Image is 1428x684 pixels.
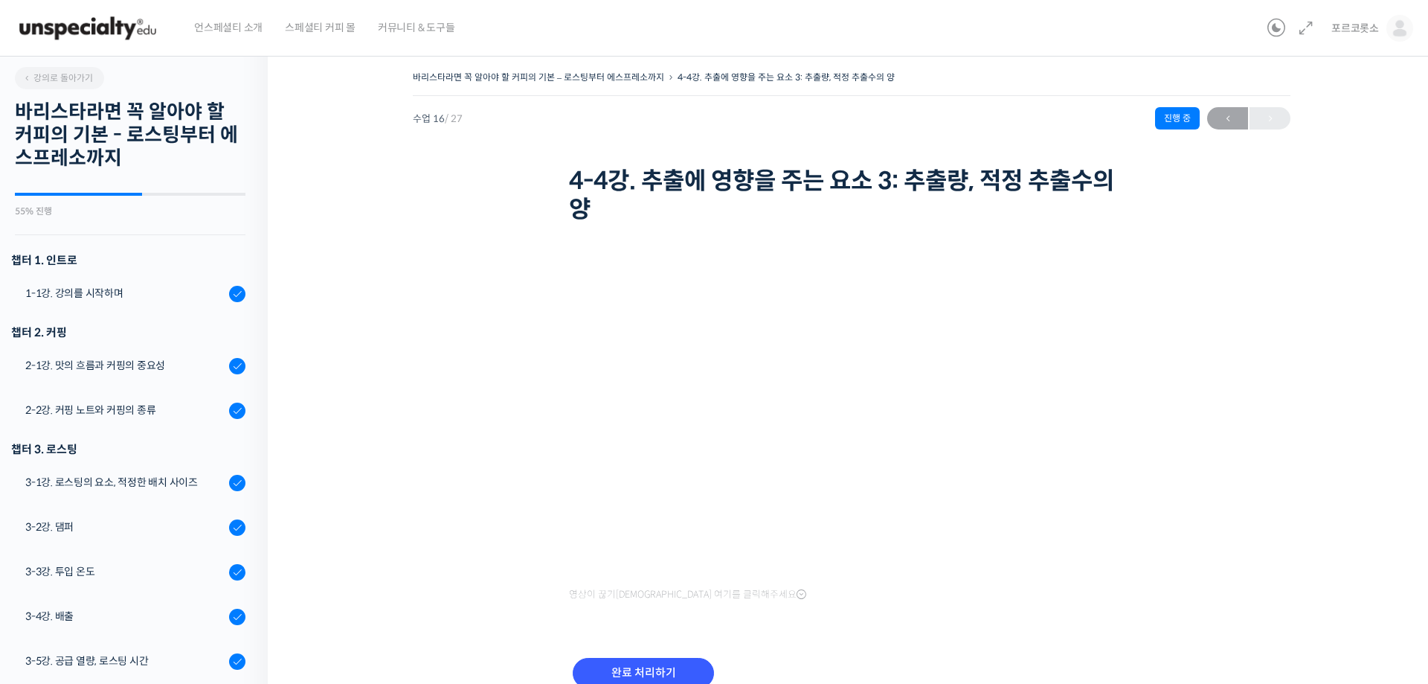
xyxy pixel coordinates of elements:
[678,71,895,83] a: 4-4강. 추출에 영향을 주는 요소 3: 추출량, 적정 추출수의 양
[445,112,463,125] span: / 27
[11,250,245,270] h3: 챕터 1. 인트로
[25,402,225,418] div: 2-2강. 커핑 노트와 커핑의 종류
[11,322,245,342] div: 챕터 2. 커핑
[1331,22,1379,35] span: 포르코롯소
[22,72,93,83] span: 강의로 돌아가기
[1155,107,1200,130] div: 진행 중
[15,67,104,89] a: 강의로 돌아가기
[569,167,1134,224] h1: 4-4강. 추출에 영향을 주는 요소 3: 추출량, 적정 추출수의 양
[1207,107,1248,130] a: ←이전
[25,474,225,490] div: 3-1강. 로스팅의 요소, 적정한 배치 사이즈
[25,357,225,374] div: 2-1강. 맛의 흐름과 커핑의 중요성
[11,439,245,459] div: 챕터 3. 로스팅
[25,519,225,535] div: 3-2강. 댐퍼
[569,589,806,601] span: 영상이 끊기[DEMOGRAPHIC_DATA] 여기를 클릭해주세요
[413,71,664,83] a: 바리스타라면 꼭 알아야 할 커피의 기본 – 로스팅부터 에스프레소까지
[1207,109,1248,129] span: ←
[25,285,225,301] div: 1-1강. 강의를 시작하며
[25,608,225,624] div: 3-4강. 배출
[15,100,245,170] h2: 바리스타라면 꼭 알아야 할 커피의 기본 - 로스팅부터 에스프레소까지
[25,653,225,669] div: 3-5강. 공급 열량, 로스팅 시간
[413,114,463,124] span: 수업 16
[25,563,225,580] div: 3-3강. 투입 온도
[15,207,245,216] div: 55% 진행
